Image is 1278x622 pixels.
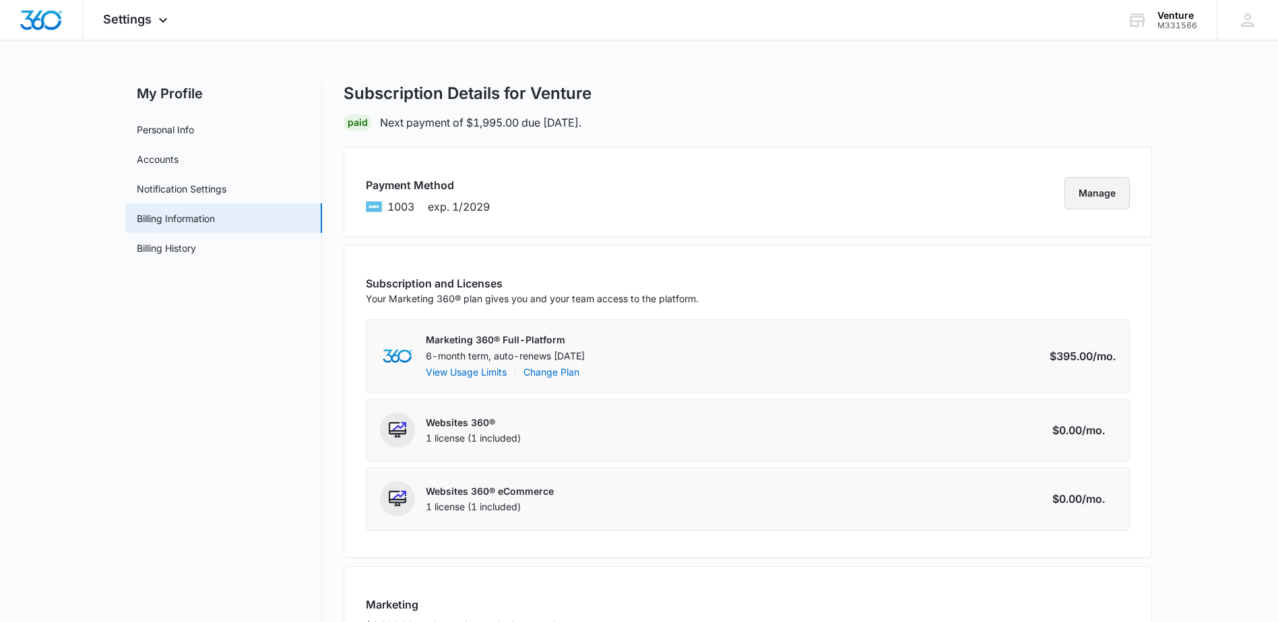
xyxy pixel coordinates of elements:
div: $0.00 [1052,422,1116,438]
a: Billing Information [137,211,215,226]
h3: Subscription and Licenses [366,275,699,291]
div: account name [1157,10,1197,21]
div: 1 license (1 included) [426,500,554,514]
div: 6-month term, auto-renews [DATE] [426,349,585,380]
span: Settings [103,12,152,26]
a: Accounts [137,152,179,166]
span: exp. 1/2029 [428,199,490,215]
h2: My Profile [126,83,322,104]
a: Personal Info [137,123,194,137]
p: Next payment of $1,995.00 due [DATE]. [380,114,581,131]
button: View Usage Limits [426,365,507,379]
a: Notification Settings [137,182,226,196]
span: brandLabels.amex ending with [387,199,414,215]
h1: Subscription Details for Venture [344,83,592,104]
h3: Marketing [366,596,1130,613]
a: Change Plan [523,365,579,379]
button: Manage [1064,177,1130,209]
span: /mo. [1082,422,1105,438]
span: /mo. [1093,348,1116,364]
div: 1 license (1 included) [426,431,521,445]
p: Marketing 360® Full-Platform [426,333,585,347]
p: Your Marketing 360® plan gives you and your team access to the platform. [366,291,699,306]
p: Websites 360® [426,416,521,429]
a: Billing History [137,241,196,255]
div: $395.00 [1050,348,1116,364]
span: /mo. [1082,491,1105,507]
h3: Payment Method [366,177,490,193]
div: Paid [344,114,372,131]
div: account id [1157,21,1197,30]
div: $0.00 [1052,491,1116,507]
p: Websites 360® eCommerce [426,485,554,498]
